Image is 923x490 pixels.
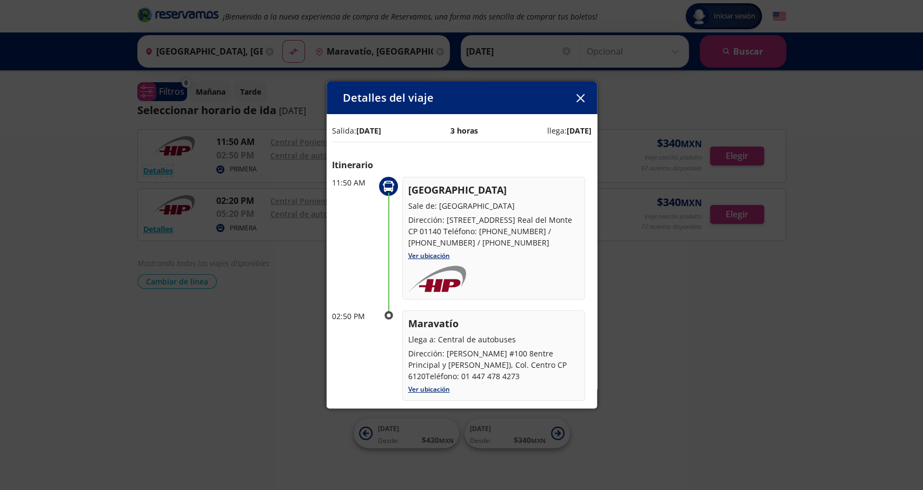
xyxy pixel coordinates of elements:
p: llega: [547,125,592,136]
b: [DATE] [356,125,381,136]
img: herradura-plata.png [408,264,466,294]
p: Dirección: [STREET_ADDRESS] Real del Monte CP 01140 Teléfono: [PHONE_NUMBER] / [PHONE_NUMBER] / [... [408,214,579,248]
p: 02:50 PM [332,310,375,322]
b: [DATE] [567,125,592,136]
p: 3 horas [450,125,478,136]
p: Sale de: [GEOGRAPHIC_DATA] [408,200,579,211]
p: Llega a: Central de autobuses [408,334,579,345]
a: Ver ubicación [408,251,450,260]
p: [GEOGRAPHIC_DATA] [408,183,579,197]
p: Itinerario [332,158,592,171]
p: Dirección: [PERSON_NAME] #100 8entre Principal y [PERSON_NAME]), Col. Centro CP 6120Teléfono: 01 ... [408,348,579,382]
a: Ver ubicación [408,385,450,394]
p: Maravatío [408,316,579,331]
p: 11:50 AM [332,177,375,188]
p: Salida: [332,125,381,136]
p: Detalles del viaje [343,90,434,106]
